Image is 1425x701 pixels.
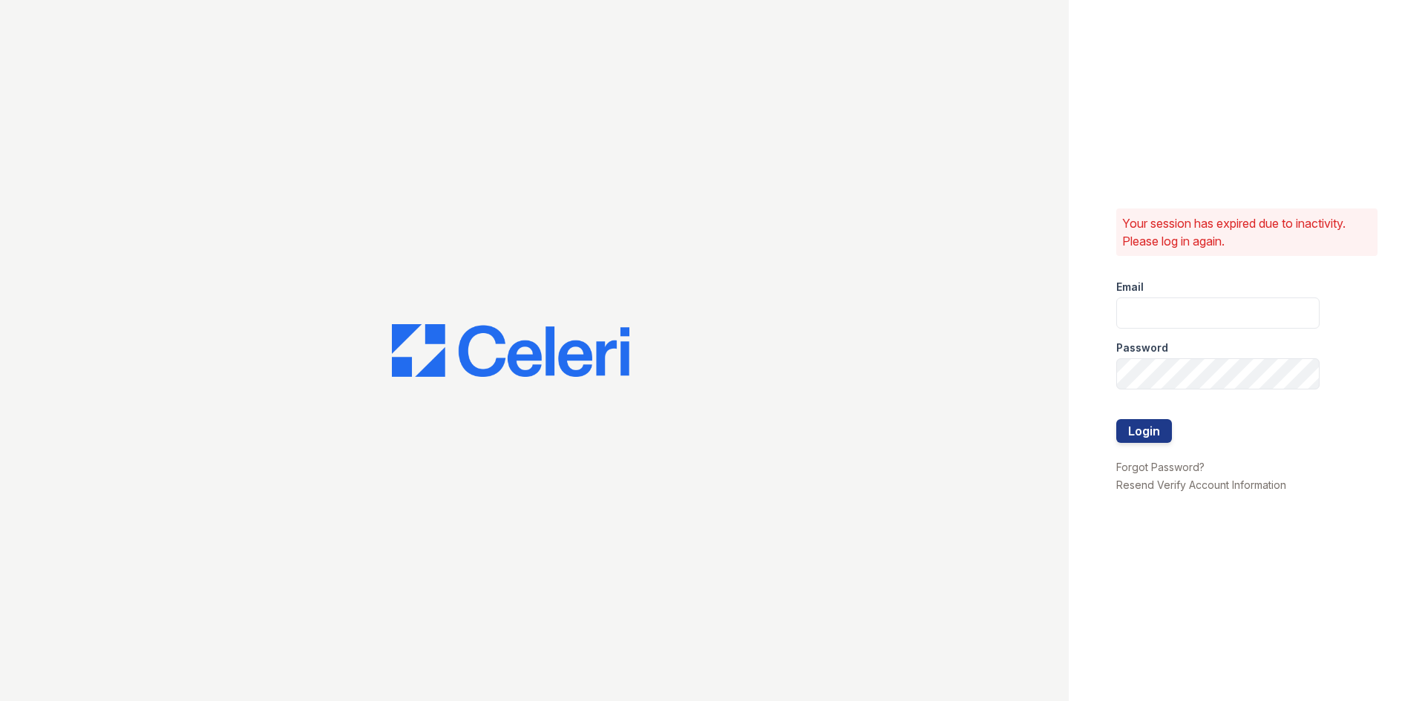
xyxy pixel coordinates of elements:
[1116,280,1144,294] label: Email
[1116,340,1168,355] label: Password
[1116,478,1286,491] a: Resend Verify Account Information
[1116,461,1205,473] a: Forgot Password?
[1122,214,1372,250] p: Your session has expired due to inactivity. Please log in again.
[392,324,629,378] img: CE_Logo_Blue-a8612792a0a2168367f1c8372b55b34899dd931a85d93a1a3d3e32e68fde9ad4.png
[1116,419,1172,443] button: Login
